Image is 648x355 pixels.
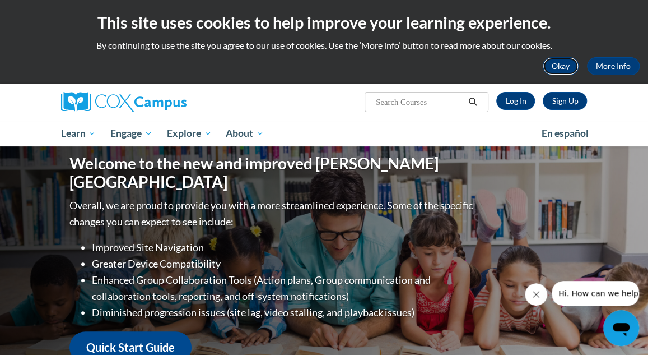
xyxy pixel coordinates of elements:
[543,57,579,75] button: Okay
[61,92,225,112] a: Cox Campus
[226,127,264,140] span: About
[496,92,535,110] a: Log In
[375,95,464,109] input: Search Courses
[7,8,91,17] span: Hi. How can we help?
[69,197,475,230] p: Overall, we are proud to provide you with a more streamlined experience. Some of the specific cha...
[60,127,96,140] span: Learn
[587,57,640,75] a: More Info
[160,121,219,146] a: Explore
[61,92,187,112] img: Cox Campus
[525,283,547,306] iframe: Close message
[92,256,475,272] li: Greater Device Compatibility
[464,95,481,109] button: Search
[8,39,640,52] p: By continuing to use the site you agree to our use of cookies. Use the ‘More info’ button to read...
[92,305,475,321] li: Diminished progression issues (site lag, video stalling, and playback issues)
[110,127,152,140] span: Engage
[8,11,640,34] h2: This site uses cookies to help improve your learning experience.
[552,281,639,306] iframe: Message from company
[54,121,104,146] a: Learn
[103,121,160,146] a: Engage
[603,310,639,346] iframe: Button to launch messaging window
[542,127,589,139] span: En español
[53,121,596,146] div: Main menu
[218,121,271,146] a: About
[92,272,475,305] li: Enhanced Group Collaboration Tools (Action plans, Group communication and collaboration tools, re...
[534,122,596,145] a: En español
[92,239,475,256] li: Improved Site Navigation
[167,127,212,140] span: Explore
[69,154,475,192] h1: Welcome to the new and improved [PERSON_NAME][GEOGRAPHIC_DATA]
[543,92,587,110] a: Register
